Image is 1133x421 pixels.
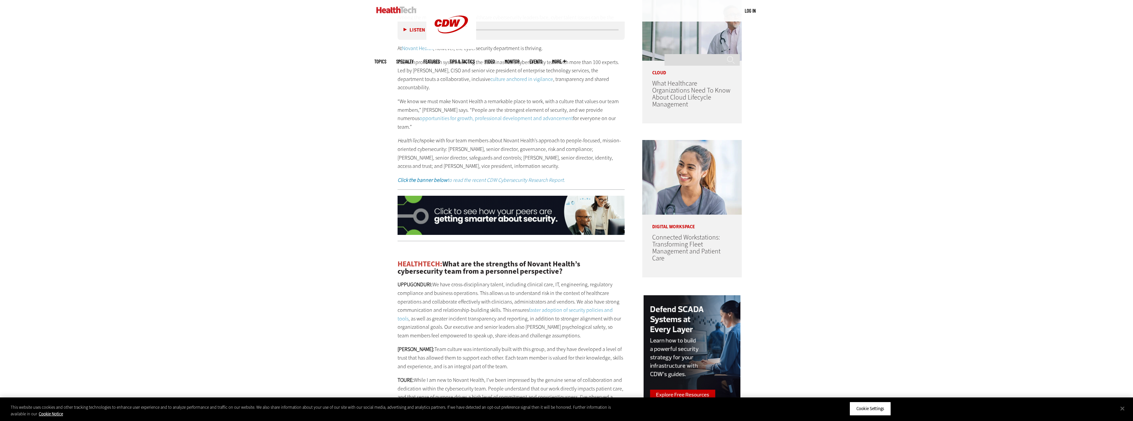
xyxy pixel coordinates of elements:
[398,346,434,353] strong: [PERSON_NAME]:
[398,137,422,144] em: HealthTech
[450,59,475,64] a: Tips & Tactics
[745,8,756,14] a: Log in
[11,404,623,417] div: This website uses cookies and other tracking technologies to enhance user experience and to analy...
[490,76,553,83] a: culture anchored in vigilance
[530,59,542,64] a: Events
[398,281,432,288] strong: UPPUGONDURI:
[398,176,447,183] strong: Click the banner below
[374,59,386,64] span: Topics
[398,280,625,340] p: We have cross-disciplinary talent, including clinical care, IT, engineering, regulatory complianc...
[398,196,625,235] img: x_security_q325_animated_click_desktop_03
[850,402,891,416] button: Cookie Settings
[376,7,416,13] img: Home
[398,377,414,384] strong: TOURE:
[423,59,440,64] a: Features
[642,140,742,215] img: nurse smiling at patient
[1115,401,1130,416] button: Close
[398,307,613,322] a: faster adoption of security policies and tools
[552,59,566,64] span: More
[398,136,625,170] p: spoke with four team members about Novant Health’s approach to people-focused, mission-oriented c...
[398,176,565,183] em: to read the recent CDW Cybersecurity Research Report.
[398,260,625,275] h2: What are the strengths of Novant Health’s cybersecurity team from a personnel perspective?
[426,44,476,51] a: CDW
[642,61,742,75] p: Cloud
[398,176,565,183] a: Click the banner belowto read the recent CDW Cybersecurity Research Report.
[642,215,742,229] p: Digital Workspace
[419,115,573,122] a: opportunities for growth, professional development and advancement
[398,259,442,269] span: HEALTHTECH:
[396,59,413,64] span: Specialty
[652,79,730,109] a: What Healthcare Organizations Need To Know About Cloud Lifecycle Management
[745,7,756,14] div: User menu
[398,58,625,92] p: The nonprofit health system serving the Carolinas has a cybersecurity team with more than 100 exp...
[398,345,625,371] p: Team culture was intentionally built with this group, and they have developed a level of trust th...
[505,59,520,64] a: MonITor
[652,233,721,263] a: Connected Workstations: Transforming Fleet Management and Patient Care
[485,59,495,64] a: Video
[398,97,625,131] p: “We know we must make Novant Health a remarkable place to work, with a culture that values our te...
[39,411,63,417] a: More information about your privacy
